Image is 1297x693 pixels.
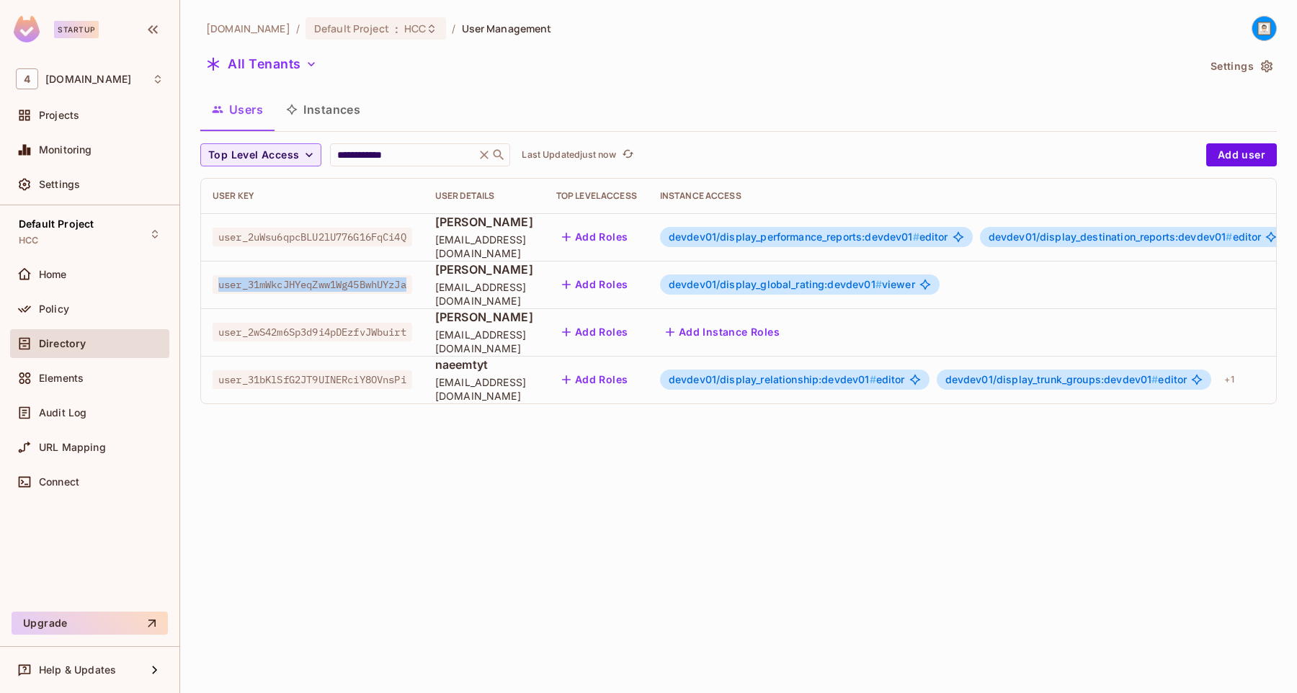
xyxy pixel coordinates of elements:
button: All Tenants [200,53,323,76]
span: user_2wS42m6Sp3d9i4pDEzfvJWbuirt [213,323,412,341]
span: devdev01/display_destination_reports:devdev01 [989,231,1233,243]
span: devdev01/display_relationship:devdev01 [669,373,876,385]
button: Add user [1206,143,1277,166]
button: Add Roles [556,368,634,391]
button: Top Level Access [200,143,321,166]
span: Help & Updates [39,664,116,676]
span: # [913,231,919,243]
span: HCC [404,22,426,35]
button: Instances [275,91,372,128]
span: Top Level Access [208,146,299,164]
span: 4 [16,68,38,89]
button: Add Roles [556,225,634,249]
span: # [875,278,882,290]
div: Top Level Access [556,190,637,202]
button: Add Roles [556,273,634,296]
span: Elements [39,372,84,384]
span: naeemtyt [435,357,533,372]
span: editor [669,231,948,243]
span: Workspace: 46labs.com [45,73,131,85]
span: [PERSON_NAME] [435,261,533,277]
span: Directory [39,338,86,349]
div: Startup [54,21,99,38]
div: User Details [435,190,533,202]
span: URL Mapping [39,442,106,453]
span: # [1151,373,1158,385]
span: the active workspace [206,22,290,35]
span: Home [39,269,67,280]
span: user_31bKlSfG2JT9UINERciY8OVnsPi [213,370,412,389]
span: user_2uWsu6qpcBLU2lU776G16FqCi4Q [213,228,412,246]
button: Settings [1205,55,1277,78]
button: Users [200,91,275,128]
span: Settings [39,179,80,190]
span: editor [989,231,1262,243]
li: / [452,22,455,35]
span: devdev01/display_performance_reports:devdev01 [669,231,919,243]
span: devdev01/display_global_rating:devdev01 [669,278,882,290]
span: # [870,373,876,385]
span: Default Project [19,218,94,230]
span: refresh [622,148,634,162]
span: Click to refresh data [616,146,636,164]
li: / [296,22,300,35]
span: Monitoring [39,144,92,156]
span: Projects [39,109,79,121]
button: refresh [619,146,636,164]
span: [EMAIL_ADDRESS][DOMAIN_NAME] [435,233,533,260]
span: [PERSON_NAME] [435,214,533,230]
div: + 1 [1218,368,1239,391]
span: [EMAIL_ADDRESS][DOMAIN_NAME] [435,280,533,308]
button: Add Roles [556,321,634,344]
span: User Management [462,22,552,35]
div: User Key [213,190,412,202]
p: Last Updated just now [522,149,616,161]
span: Policy [39,303,69,315]
span: editor [945,374,1187,385]
span: devdev01/display_trunk_groups:devdev01 [945,373,1159,385]
button: Add Instance Roles [660,321,785,344]
span: user_31mWkcJHYeqZww1Wg45BwhUYzJa [213,275,412,294]
button: Upgrade [12,612,168,635]
span: viewer [669,279,915,290]
span: Audit Log [39,407,86,419]
span: [PERSON_NAME] [435,309,533,325]
img: SReyMgAAAABJRU5ErkJggg== [14,16,40,43]
span: Connect [39,476,79,488]
span: HCC [19,235,38,246]
span: : [394,23,399,35]
img: naeem.sarwar@46labs.com [1252,17,1276,40]
span: [EMAIL_ADDRESS][DOMAIN_NAME] [435,328,533,355]
span: Default Project [314,22,389,35]
span: [EMAIL_ADDRESS][DOMAIN_NAME] [435,375,533,403]
span: editor [669,374,905,385]
span: # [1226,231,1232,243]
